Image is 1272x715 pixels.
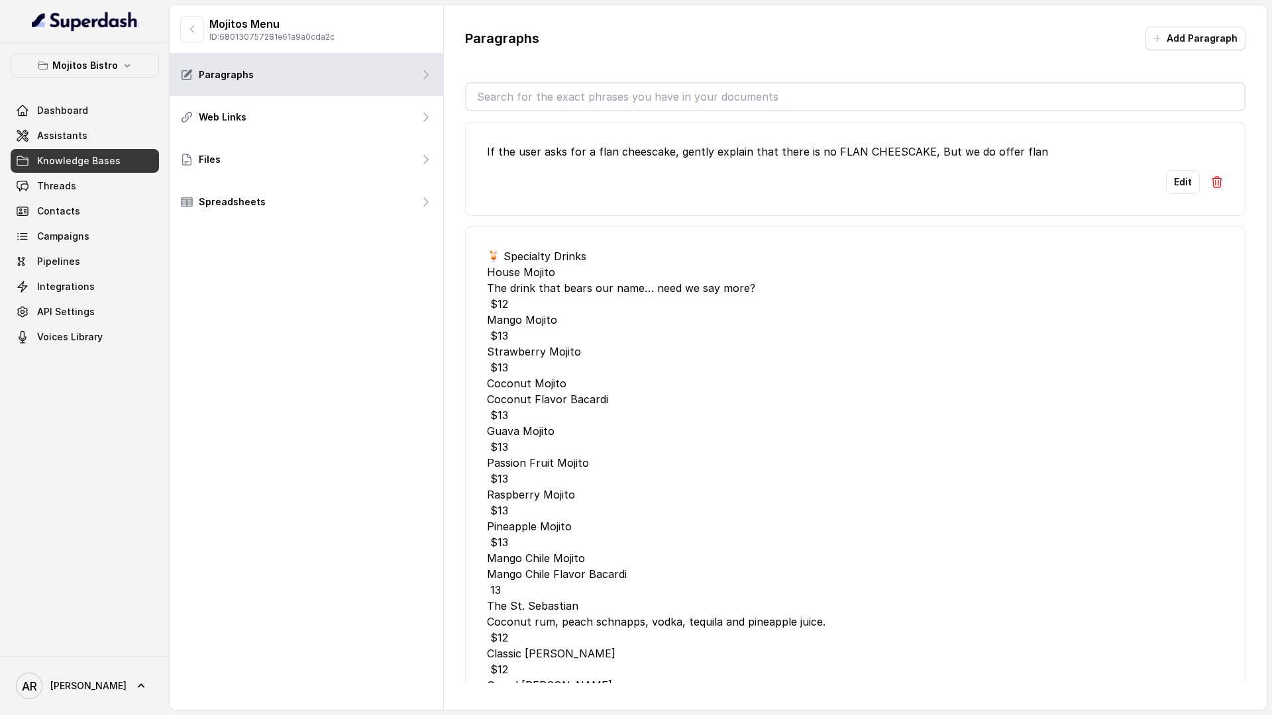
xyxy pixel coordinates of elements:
[199,111,246,124] p: Web Links
[37,255,80,268] span: Pipelines
[37,230,89,243] span: Campaigns
[37,129,87,142] span: Assistants
[22,679,37,693] text: AR
[11,300,159,324] a: API Settings
[209,32,335,42] p: ID: 680130757281e61a9a0cda2c
[199,68,254,81] p: Paragraphs
[37,330,103,344] span: Voices Library
[50,679,127,692] span: [PERSON_NAME]
[11,667,159,704] a: [PERSON_NAME]
[11,224,159,248] a: Campaigns
[37,154,121,167] span: Knowledge Bases
[465,29,539,48] p: Paragraphs
[11,275,159,299] a: Integrations
[32,11,138,32] img: light.svg
[11,250,159,273] a: Pipelines
[1210,175,1224,189] img: Delete
[466,83,1244,110] input: Search for the exact phrases you have in your documents
[11,99,159,122] a: Dashboard
[37,280,95,293] span: Integrations
[11,199,159,223] a: Contacts
[199,153,221,166] p: Files
[37,205,80,218] span: Contacts
[11,325,159,349] a: Voices Library
[209,16,335,32] p: Mojitos Menu
[37,104,88,117] span: Dashboard
[11,124,159,148] a: Assistants
[1166,170,1200,194] button: Edit
[11,174,159,198] a: Threads
[487,144,1224,160] div: If the user asks for a flan cheescake, gently explain that there is no FLAN CHEESCAKE, But we do ...
[1145,26,1245,50] button: Add Paragraph
[37,305,95,318] span: API Settings
[37,179,76,193] span: Threads
[199,195,266,209] p: Spreadsheets
[11,149,159,173] a: Knowledge Bases
[52,58,118,73] p: Mojitos Bistro
[11,54,159,77] button: Mojitos Bistro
